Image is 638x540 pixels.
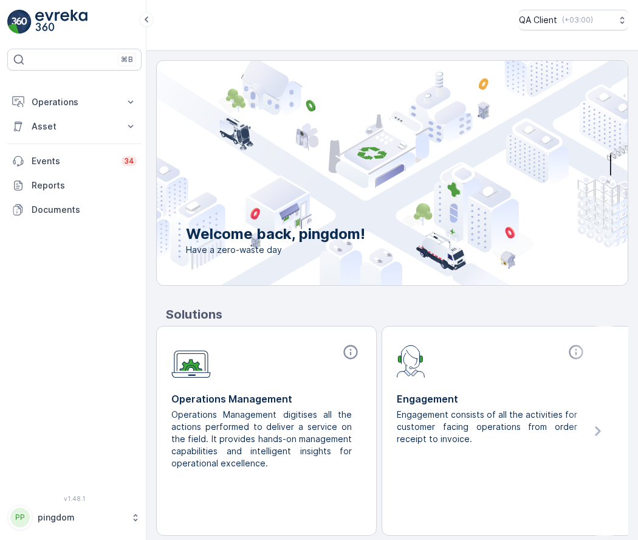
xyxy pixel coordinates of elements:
span: v 1.48.1 [7,495,142,502]
p: Asset [32,120,117,133]
p: pingdom [38,511,125,524]
p: Operations [32,96,117,108]
p: QA Client [519,14,557,26]
img: logo_light-DOdMpM7g.png [35,10,87,34]
img: city illustration [102,61,628,285]
p: ( +03:00 ) [562,15,593,25]
p: Engagement [397,392,587,406]
a: Reports [7,173,142,198]
p: ⌘B [121,55,133,64]
p: Reports [32,179,137,192]
p: 34 [124,156,134,166]
a: Documents [7,198,142,222]
p: Operations Management [171,392,362,406]
button: Asset [7,114,142,139]
span: Have a zero-waste day [186,244,365,256]
p: Events [32,155,114,167]
button: QA Client(+03:00) [519,10,628,30]
button: PPpingdom [7,505,142,530]
button: Operations [7,90,142,114]
p: Solutions [166,305,628,324]
img: logo [7,10,32,34]
p: Engagement consists of all the activities for customer facing operations from order receipt to in... [397,409,577,445]
img: module-icon [397,344,425,378]
p: Documents [32,204,137,216]
img: module-icon [171,344,211,378]
a: Events34 [7,149,142,173]
p: Welcome back, pingdom! [186,224,365,244]
p: Operations Management digitises all the actions performed to deliver a service on the field. It p... [171,409,352,469]
div: PP [10,508,30,527]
